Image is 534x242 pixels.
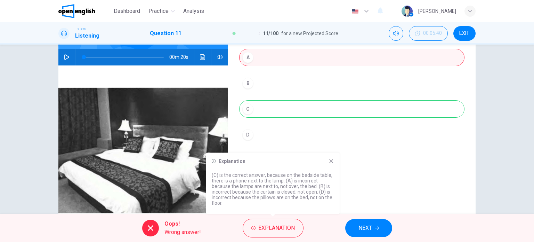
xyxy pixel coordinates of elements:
div: [PERSON_NAME] [418,7,456,15]
div: Hide [409,26,448,41]
span: TOEIC® [75,27,86,32]
span: for a new Projected Score [281,29,338,38]
h1: Question 11 [150,29,181,38]
p: (C) is the correct answer, because on the bedside table, there is a phone next to the lamp. (A) i... [212,172,334,206]
button: Click to see the audio transcription [197,49,208,65]
span: 11 / 100 [263,29,278,38]
img: Photographs [58,65,228,235]
span: NEXT [358,223,372,233]
span: EXIT [459,31,469,36]
span: 00:05:40 [423,31,442,36]
span: Practice [148,7,169,15]
h1: Listening [75,32,99,40]
span: Dashboard [114,7,140,15]
span: Analysis [183,7,204,15]
span: Wrong answer! [164,228,201,236]
div: Mute [389,26,403,41]
img: Profile picture [402,6,413,17]
img: OpenEnglish logo [58,4,95,18]
span: Oops! [164,220,201,228]
img: en [351,9,359,14]
span: 00m 20s [169,49,194,65]
h6: Explanation [219,158,245,164]
span: Explanation [258,223,295,233]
